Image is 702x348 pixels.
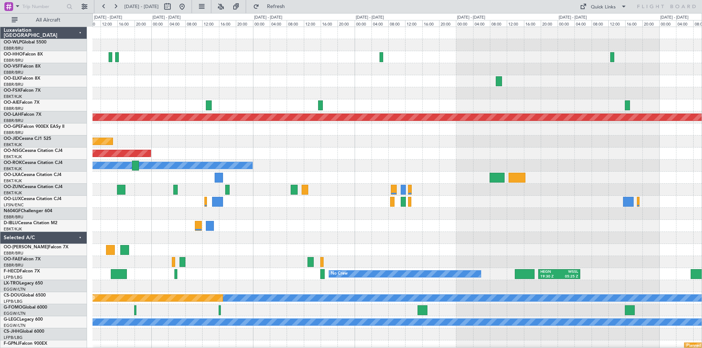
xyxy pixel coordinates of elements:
a: OO-JIDCessna CJ1 525 [4,137,51,141]
span: OO-FAE [4,257,20,261]
div: 16:00 [422,20,439,27]
span: G-LEGC [4,317,19,322]
div: 04:00 [168,20,185,27]
div: 16:00 [524,20,541,27]
div: 12:00 [202,20,219,27]
span: OO-ZUN [4,185,22,189]
span: OO-VSF [4,64,20,69]
div: [DATE] - [DATE] [254,15,282,21]
span: LX-TRO [4,281,19,286]
a: CS-DOUGlobal 6500 [4,293,46,298]
a: OO-AIEFalcon 7X [4,100,39,105]
div: 04:00 [270,20,287,27]
a: OO-ZUNCessna Citation CJ4 [4,185,63,189]
div: [DATE] - [DATE] [559,15,587,21]
div: Quick Links [591,4,616,11]
div: WSSL [559,269,578,275]
a: EBKT/KJK [4,166,22,172]
div: 08:00 [388,20,405,27]
a: EBKT/KJK [4,190,22,196]
a: OO-WLPGlobal 5500 [4,40,46,45]
div: 12:00 [101,20,117,27]
input: Trip Number [22,1,64,12]
a: OO-FAEFalcon 7X [4,257,41,261]
span: OO-LAH [4,112,21,117]
span: F-HECD [4,269,20,274]
a: EBBR/BRU [4,263,23,268]
span: G-FOMO [4,305,22,310]
div: 00:00 [253,20,270,27]
a: OO-LXACessna Citation CJ4 [4,173,61,177]
a: OO-NSGCessna Citation CJ4 [4,149,63,153]
div: 00:00 [151,20,168,27]
div: 19:30 Z [540,274,559,279]
a: LFPB/LBG [4,275,23,280]
span: OO-FSX [4,88,20,93]
a: EBKT/KJK [4,154,22,160]
a: OO-ROKCessna Citation CJ4 [4,161,63,165]
div: 20:00 [337,20,354,27]
a: EBKT/KJK [4,178,22,184]
a: OO-LAHFalcon 7X [4,112,41,117]
span: OO-HHO [4,52,23,57]
span: OO-ELK [4,76,20,81]
a: EBBR/BRU [4,58,23,63]
div: 04:00 [371,20,388,27]
a: EBBR/BRU [4,130,23,135]
div: 08:00 [490,20,507,27]
a: LFPB/LBG [4,299,23,304]
div: 16:00 [625,20,642,27]
a: OO-LUXCessna Citation CJ4 [4,197,61,201]
a: OO-GPEFalcon 900EX EASy II [4,125,64,129]
div: 16:00 [321,20,337,27]
div: 20:00 [642,20,659,27]
span: CS-JHH [4,329,19,334]
a: EGGW/LTN [4,311,26,316]
button: Refresh [250,1,294,12]
div: 12:00 [405,20,422,27]
a: EBBR/BRU [4,251,23,256]
span: OO-NSG [4,149,22,153]
span: OO-AIE [4,100,19,105]
a: EBBR/BRU [4,118,23,123]
a: EBKT/KJK [4,226,22,232]
a: OO-HHOFalcon 8X [4,52,43,57]
div: [DATE] - [DATE] [356,15,384,21]
div: No Crew [331,268,348,279]
div: HEGN [540,269,559,275]
div: 00:00 [558,20,574,27]
a: OO-ELKFalcon 8X [4,76,40,81]
a: OO-[PERSON_NAME]Falcon 7X [4,245,68,249]
span: OO-GPE [4,125,21,129]
span: [DATE] - [DATE] [124,3,159,10]
a: OO-FSXFalcon 7X [4,88,41,93]
a: OO-VSFFalcon 8X [4,64,41,69]
span: OO-WLP [4,40,22,45]
div: [DATE] - [DATE] [660,15,688,21]
div: 04:00 [574,20,591,27]
span: All Aircraft [19,18,77,23]
div: [DATE] - [DATE] [152,15,181,21]
span: OO-ROK [4,161,22,165]
div: [DATE] - [DATE] [457,15,485,21]
a: G-LEGCLegacy 600 [4,317,43,322]
div: 04:00 [676,20,693,27]
span: Refresh [261,4,291,9]
a: EBBR/BRU [4,82,23,87]
a: CS-JHHGlobal 6000 [4,329,44,334]
a: F-GPNJFalcon 900EX [4,341,47,346]
div: 04:00 [473,20,490,27]
a: EGGW/LTN [4,323,26,328]
a: D-IBLUCessna Citation M2 [4,221,57,225]
div: 00:00 [659,20,676,27]
a: LFSN/ENC [4,202,24,208]
a: EBBR/BRU [4,70,23,75]
span: D-IBLU [4,221,18,225]
div: 16:00 [117,20,134,27]
span: OO-[PERSON_NAME] [4,245,48,249]
span: OO-LUX [4,197,21,201]
div: 20:00 [439,20,456,27]
a: F-HECDFalcon 7X [4,269,40,274]
div: 00:00 [456,20,473,27]
a: EGGW/LTN [4,287,26,292]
